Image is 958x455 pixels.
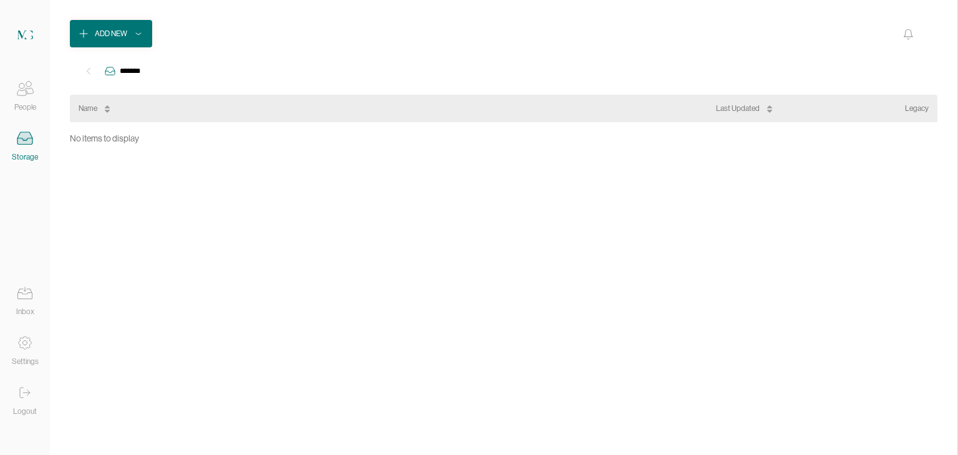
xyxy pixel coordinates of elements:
[716,102,760,115] div: Last Updated
[14,101,36,113] div: People
[70,130,937,147] div: No items to display
[905,102,929,115] div: Legacy
[13,405,37,418] div: Logout
[95,27,127,40] div: Add New
[16,305,34,318] div: Inbox
[12,151,38,163] div: Storage
[12,355,39,368] div: Settings
[70,20,152,47] button: Add New
[79,102,97,115] div: Name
